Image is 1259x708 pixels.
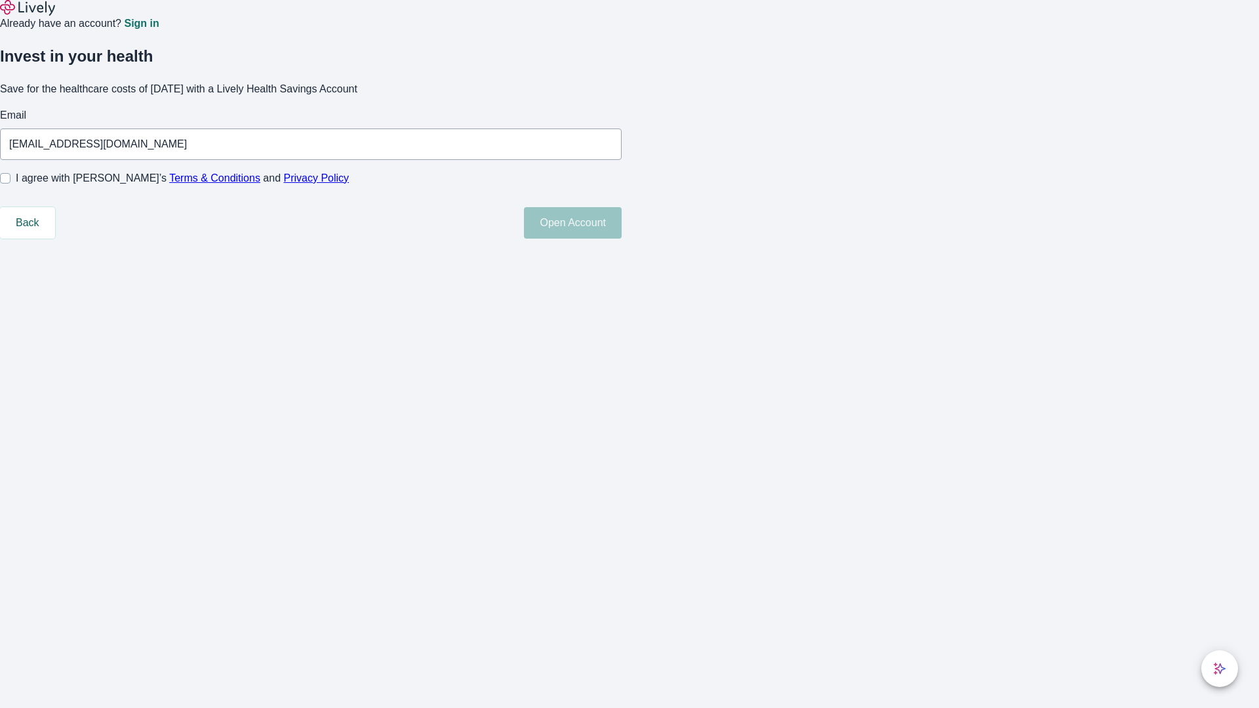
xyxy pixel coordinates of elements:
svg: Lively AI Assistant [1213,662,1226,675]
button: chat [1201,650,1238,687]
a: Privacy Policy [284,172,350,184]
a: Sign in [124,18,159,29]
a: Terms & Conditions [169,172,260,184]
span: I agree with [PERSON_NAME]’s and [16,170,349,186]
